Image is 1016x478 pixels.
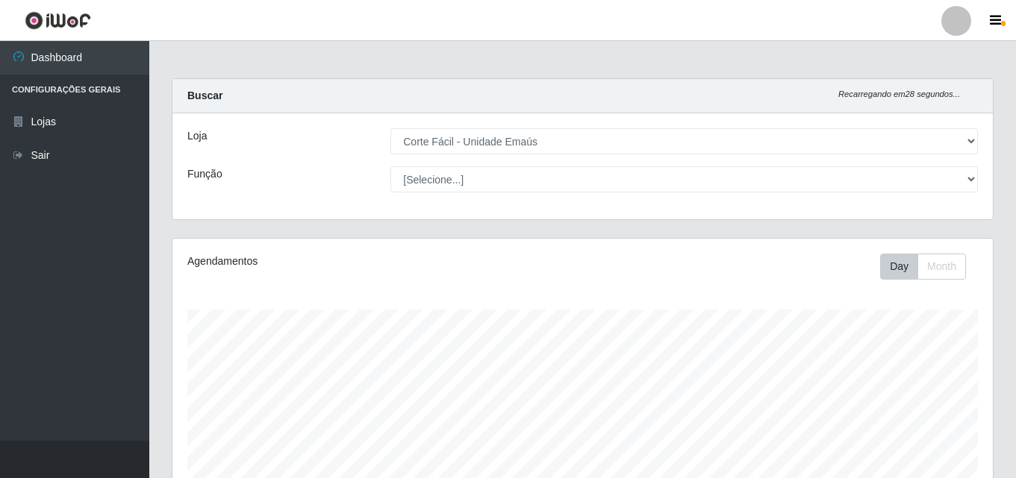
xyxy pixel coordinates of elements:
[25,11,91,30] img: CoreUI Logo
[917,254,966,280] button: Month
[880,254,918,280] button: Day
[187,89,222,101] strong: Buscar
[187,166,222,182] label: Função
[880,254,978,280] div: Toolbar with button groups
[187,254,504,269] div: Agendamentos
[838,89,960,98] i: Recarregando em 28 segundos...
[880,254,966,280] div: First group
[187,128,207,144] label: Loja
